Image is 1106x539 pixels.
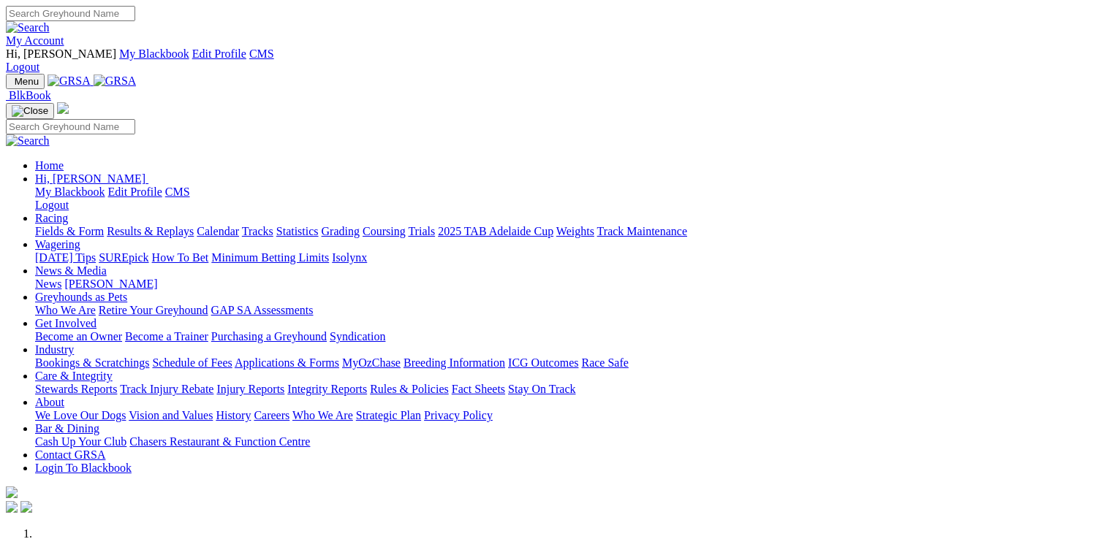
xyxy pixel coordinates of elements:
[6,34,64,47] a: My Account
[276,225,319,237] a: Statistics
[129,435,310,448] a: Chasers Restaurant & Function Centre
[35,356,1100,370] div: Industry
[64,278,157,290] a: [PERSON_NAME]
[35,278,1100,291] div: News & Media
[57,102,69,114] img: logo-grsa-white.png
[35,396,64,408] a: About
[35,172,145,185] span: Hi, [PERSON_NAME]
[35,251,1100,264] div: Wagering
[404,356,505,369] a: Breeding Information
[12,105,48,117] img: Close
[9,89,51,102] span: BlkBook
[35,383,1100,396] div: Care & Integrity
[242,225,273,237] a: Tracks
[35,330,1100,343] div: Get Involved
[48,74,91,88] img: GRSA
[35,238,80,251] a: Wagering
[292,409,353,421] a: Who We Are
[408,225,435,237] a: Trials
[152,251,209,264] a: How To Bet
[438,225,553,237] a: 2025 TAB Adelaide Cup
[556,225,594,237] a: Weights
[35,409,1100,422] div: About
[20,501,32,513] img: twitter.svg
[249,47,274,60] a: CMS
[35,264,107,277] a: News & Media
[35,225,1100,238] div: Racing
[99,304,208,316] a: Retire Your Greyhound
[35,159,64,172] a: Home
[125,330,208,343] a: Become a Trainer
[35,304,1100,317] div: Greyhounds as Pets
[35,356,149,369] a: Bookings & Scratchings
[6,6,135,21] input: Search
[6,501,18,513] img: facebook.svg
[332,251,367,264] a: Isolynx
[211,304,314,316] a: GAP SA Assessments
[356,409,421,421] a: Strategic Plan
[35,199,69,211] a: Logout
[6,486,18,498] img: logo-grsa-white.png
[287,383,367,395] a: Integrity Reports
[192,47,246,60] a: Edit Profile
[15,76,39,87] span: Menu
[363,225,406,237] a: Coursing
[152,356,232,369] a: Schedule of Fees
[35,317,96,329] a: Get Involved
[6,89,51,102] a: BlkBook
[35,422,99,435] a: Bar & Dining
[6,119,135,134] input: Search
[254,409,289,421] a: Careers
[508,383,575,395] a: Stay On Track
[35,304,96,316] a: Who We Are
[35,225,104,237] a: Fields & Form
[35,172,148,185] a: Hi, [PERSON_NAME]
[35,212,68,224] a: Racing
[6,134,50,148] img: Search
[35,186,105,198] a: My Blackbook
[35,383,117,395] a: Stewards Reports
[35,370,113,382] a: Care & Integrity
[129,409,213,421] a: Vision and Values
[120,383,213,395] a: Track Injury Rebate
[235,356,339,369] a: Applications & Forms
[6,103,54,119] button: Toggle navigation
[508,356,578,369] a: ICG Outcomes
[35,435,1100,448] div: Bar & Dining
[35,291,127,303] a: Greyhounds as Pets
[35,448,105,461] a: Contact GRSA
[216,383,284,395] a: Injury Reports
[165,186,190,198] a: CMS
[211,251,329,264] a: Minimum Betting Limits
[6,21,50,34] img: Search
[211,330,327,343] a: Purchasing a Greyhound
[342,356,401,369] a: MyOzChase
[597,225,687,237] a: Track Maintenance
[6,61,39,73] a: Logout
[197,225,239,237] a: Calendar
[581,356,628,369] a: Race Safe
[35,462,132,474] a: Login To Blackbook
[99,251,148,264] a: SUREpick
[35,330,122,343] a: Become an Owner
[35,186,1100,212] div: Hi, [PERSON_NAME]
[107,225,194,237] a: Results & Replays
[108,186,162,198] a: Edit Profile
[94,74,137,88] img: GRSA
[119,47,189,60] a: My Blackbook
[370,383,449,395] a: Rules & Policies
[35,409,126,421] a: We Love Our Dogs
[6,47,1100,74] div: My Account
[35,278,61,290] a: News
[216,409,251,421] a: History
[35,251,96,264] a: [DATE] Tips
[322,225,360,237] a: Grading
[35,435,126,448] a: Cash Up Your Club
[6,74,45,89] button: Toggle navigation
[6,47,116,60] span: Hi, [PERSON_NAME]
[452,383,505,395] a: Fact Sheets
[35,343,74,356] a: Industry
[424,409,493,421] a: Privacy Policy
[330,330,385,343] a: Syndication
